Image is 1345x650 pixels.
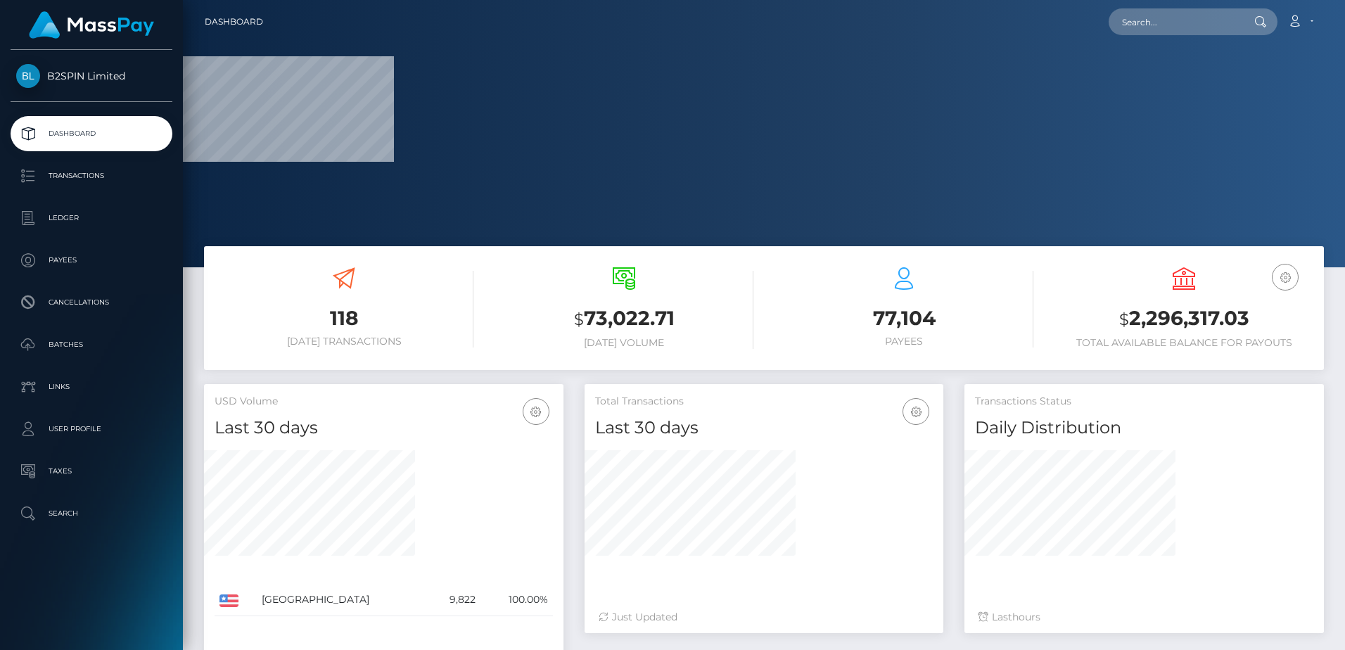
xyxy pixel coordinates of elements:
td: 100.00% [480,584,552,616]
p: User Profile [16,419,167,440]
div: Just Updated [599,610,930,625]
a: Dashboard [205,7,263,37]
h3: 77,104 [775,305,1033,332]
h5: Total Transactions [595,395,933,409]
h5: Transactions Status [975,395,1313,409]
a: Dashboard [11,116,172,151]
small: $ [574,310,584,329]
p: Cancellations [16,292,167,313]
h6: [DATE] Transactions [215,336,473,348]
small: $ [1119,310,1129,329]
td: [GEOGRAPHIC_DATA] [257,584,428,616]
a: Transactions [11,158,172,193]
p: Dashboard [16,123,167,144]
p: Links [16,376,167,397]
img: US.png [219,594,238,607]
img: MassPay Logo [29,11,154,39]
p: Taxes [16,461,167,482]
p: Ledger [16,208,167,229]
p: Search [16,503,167,524]
h6: [DATE] Volume [495,337,753,349]
a: Taxes [11,454,172,489]
p: Batches [16,334,167,355]
input: Search... [1109,8,1241,35]
h6: Total Available Balance for Payouts [1054,337,1313,349]
h4: Daily Distribution [975,416,1313,440]
img: B2SPIN Limited [16,64,40,88]
h3: 73,022.71 [495,305,753,333]
td: 9,822 [428,584,481,616]
a: Search [11,496,172,531]
p: Transactions [16,165,167,186]
a: Ledger [11,200,172,236]
div: Last hours [979,610,1310,625]
h4: Last 30 days [215,416,553,440]
a: Batches [11,327,172,362]
h4: Last 30 days [595,416,933,440]
h6: Payees [775,336,1033,348]
a: Cancellations [11,285,172,320]
a: Payees [11,243,172,278]
h3: 118 [215,305,473,332]
a: User Profile [11,412,172,447]
h3: 2,296,317.03 [1054,305,1313,333]
span: B2SPIN Limited [11,70,172,82]
a: Links [11,369,172,404]
h5: USD Volume [215,395,553,409]
p: Payees [16,250,167,271]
